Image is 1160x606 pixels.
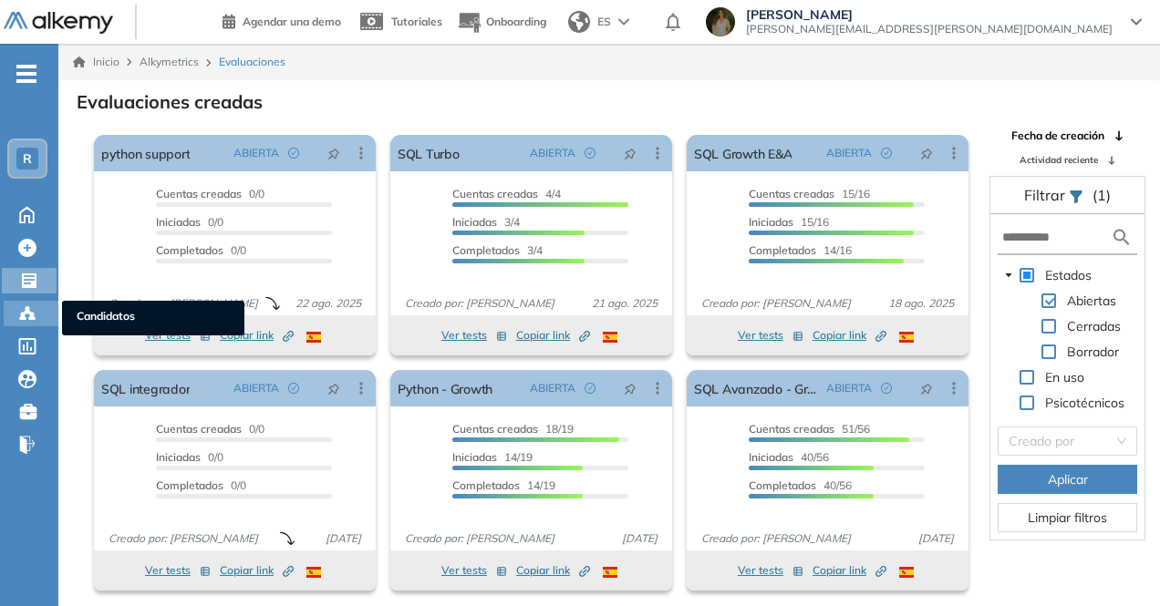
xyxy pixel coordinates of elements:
[457,3,546,42] button: Onboarding
[516,562,590,579] span: Copiar link
[486,15,546,28] span: Onboarding
[452,478,555,492] span: 14/19
[233,145,279,161] span: ABIERTA
[920,146,933,160] span: pushpin
[314,139,354,168] button: pushpin
[288,295,368,312] span: 22 ago. 2025
[568,11,590,33] img: world
[738,324,803,346] button: Ver tests
[156,243,223,257] span: Completados
[813,324,886,346] button: Copiar link
[826,145,872,161] span: ABIERTA
[156,215,223,229] span: 0/0
[585,383,596,394] span: check-circle
[881,295,961,312] span: 18 ago. 2025
[603,567,617,578] img: ESP
[694,135,792,171] a: SQL Growth E&A
[156,187,264,200] span: 0/0
[813,327,886,344] span: Copiar link
[156,422,264,436] span: 0/0
[306,567,321,578] img: ESP
[516,560,590,581] button: Copiar link
[220,324,294,346] button: Copiar link
[516,327,590,344] span: Copiar link
[156,450,201,464] span: Iniciadas
[156,450,223,464] span: 0/0
[1063,315,1124,337] span: Cerradas
[1063,341,1123,363] span: Borrador
[1024,186,1069,204] span: Filtrar
[73,54,119,70] a: Inicio
[1067,318,1121,334] span: Cerradas
[1111,226,1133,249] img: search icon
[452,215,520,229] span: 3/4
[452,215,497,229] span: Iniciadas
[585,295,665,312] span: 21 ago. 2025
[749,215,793,229] span: Iniciadas
[610,374,650,403] button: pushpin
[398,295,562,312] span: Creado por: [PERSON_NAME]
[306,332,321,343] img: ESP
[318,530,368,547] span: [DATE]
[610,139,650,168] button: pushpin
[219,54,285,70] span: Evaluaciones
[1041,264,1095,286] span: Estados
[1045,369,1084,385] span: En uso
[452,422,574,436] span: 18/19
[1067,344,1119,360] span: Borrador
[1004,271,1013,280] span: caret-down
[233,380,279,396] span: ABIERTA
[243,15,341,28] span: Agendar una demo
[452,450,497,464] span: Iniciadas
[624,146,637,160] span: pushpin
[1045,395,1124,411] span: Psicotécnicos
[156,243,246,257] span: 0/0
[881,383,892,394] span: check-circle
[145,324,211,346] button: Ver tests
[813,562,886,579] span: Copiar link
[1045,267,1092,283] span: Estados
[624,381,637,395] span: pushpin
[1020,153,1098,167] span: Actividad reciente
[906,139,947,168] button: pushpin
[530,380,575,396] span: ABIERTA
[749,450,829,464] span: 40/56
[1041,366,1088,388] span: En uso
[749,478,816,492] span: Completados
[813,560,886,581] button: Copiar link
[223,9,341,31] a: Agendar una demo
[156,478,246,492] span: 0/0
[101,370,190,406] a: SQL integrador
[327,381,340,395] span: pushpin
[101,530,265,547] span: Creado por: [PERSON_NAME]
[140,55,199,68] span: Alkymetrics
[398,530,562,547] span: Creado por: [PERSON_NAME]
[441,324,507,346] button: Ver tests
[749,478,852,492] span: 40/56
[220,562,294,579] span: Copiar link
[1028,508,1107,528] span: Limpiar filtros
[288,383,299,394] span: check-circle
[746,22,1113,36] span: [PERSON_NAME][EMAIL_ADDRESS][PERSON_NAME][DOMAIN_NAME]
[694,295,858,312] span: Creado por: [PERSON_NAME]
[530,145,575,161] span: ABIERTA
[881,148,892,159] span: check-circle
[920,381,933,395] span: pushpin
[4,12,113,35] img: Logo
[749,243,816,257] span: Completados
[597,14,611,30] span: ES
[398,370,492,406] a: Python - Growth
[16,72,36,76] i: -
[156,187,242,200] span: Cuentas creadas
[1093,184,1111,206] span: (1)
[327,146,340,160] span: pushpin
[585,148,596,159] span: check-circle
[749,243,852,257] span: 14/16
[749,422,870,436] span: 51/56
[1041,392,1128,414] span: Psicotécnicos
[998,465,1137,494] button: Aplicar
[220,327,294,344] span: Copiar link
[615,530,665,547] span: [DATE]
[694,370,819,406] a: SQL Avanzado - Growth
[23,151,32,166] span: R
